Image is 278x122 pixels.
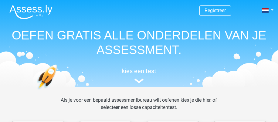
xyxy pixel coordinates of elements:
[49,97,229,118] div: Als je voor een bepaald assessmentbureau wilt oefenen kies je die hier, of selecteer een losse ca...
[5,28,273,57] h1: OEFEN GRATIS ALLE ONDERDELEN VAN JE ASSESSMENT.
[37,64,80,117] img: oefenen
[205,8,226,13] a: Registreer
[5,67,273,83] a: kies een test
[134,79,144,83] img: assessment
[5,67,273,75] h5: kies een test
[9,5,53,19] img: Assessly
